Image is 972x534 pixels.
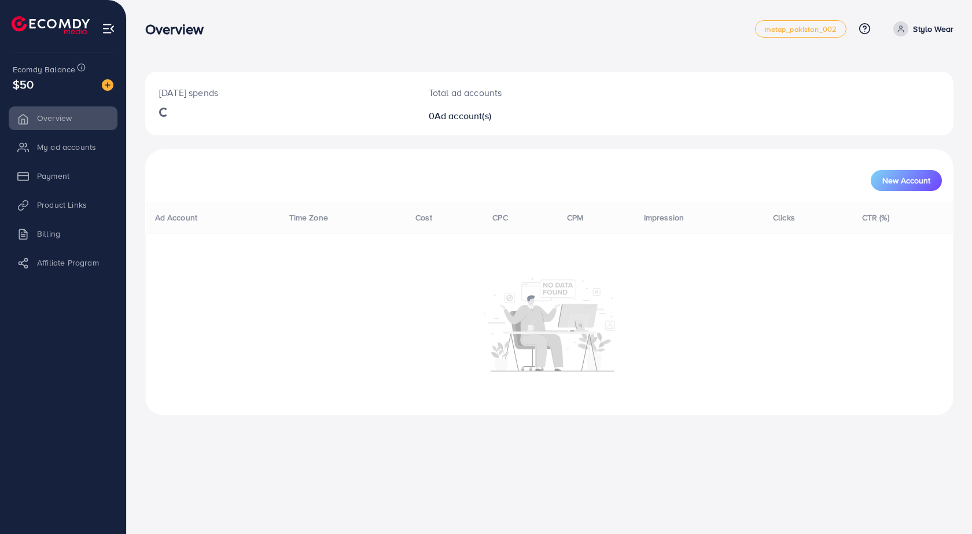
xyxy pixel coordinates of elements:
span: New Account [882,176,930,185]
button: New Account [871,170,942,191]
img: menu [102,22,115,35]
span: metap_pakistan_002 [765,25,837,33]
img: image [102,79,113,91]
a: Stylo Wear [889,21,953,36]
h3: Overview [145,21,213,38]
span: Ecomdy Balance [13,64,75,75]
img: logo [12,16,90,34]
p: Total ad accounts [429,86,603,100]
p: [DATE] spends [159,86,401,100]
span: Ad account(s) [435,109,491,122]
h2: 0 [429,111,603,121]
span: $50 [13,76,34,93]
p: Stylo Wear [913,22,953,36]
a: metap_pakistan_002 [755,20,847,38]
